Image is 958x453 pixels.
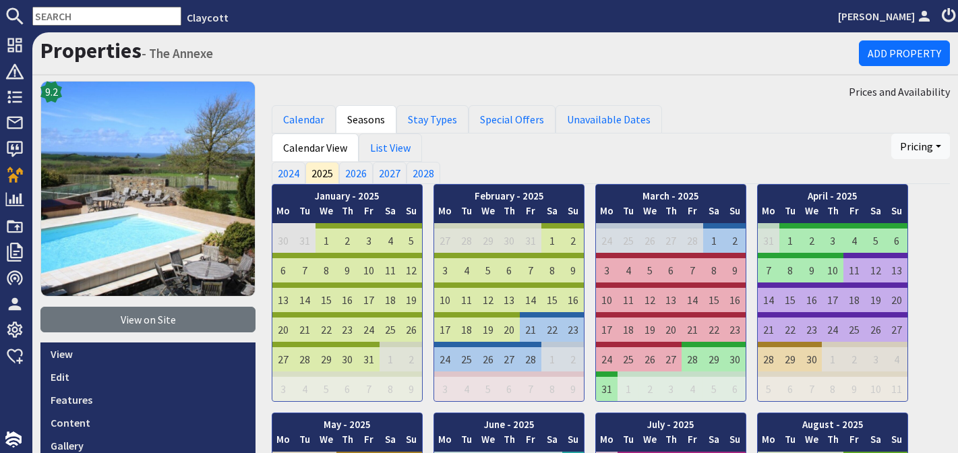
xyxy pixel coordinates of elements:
[358,432,380,452] th: Fr
[660,342,682,371] td: 27
[682,253,703,282] td: 7
[822,282,843,312] td: 17
[562,204,584,223] th: Su
[520,282,541,312] td: 14
[660,282,682,312] td: 13
[45,84,58,100] span: 9.2
[541,282,563,312] td: 15
[801,282,822,312] td: 16
[843,223,865,253] td: 4
[520,312,541,342] td: 21
[660,312,682,342] td: 20
[865,371,887,401] td: 10
[477,253,499,282] td: 5
[703,204,725,223] th: Sa
[272,162,305,183] a: 2024
[596,371,618,401] td: 31
[779,223,801,253] td: 1
[639,223,661,253] td: 26
[272,223,294,253] td: 30
[272,133,359,162] a: Calendar View
[639,282,661,312] td: 12
[316,282,337,312] td: 15
[562,312,584,342] td: 23
[498,432,520,452] th: Th
[682,223,703,253] td: 28
[618,282,639,312] td: 11
[434,312,456,342] td: 17
[294,282,316,312] td: 14
[400,253,422,282] td: 12
[477,312,499,342] td: 19
[779,253,801,282] td: 8
[40,342,256,365] a: View
[294,432,316,452] th: Tu
[272,312,294,342] td: 20
[801,432,822,452] th: We
[336,223,358,253] td: 2
[801,312,822,342] td: 23
[373,162,407,183] a: 2027
[596,342,618,371] td: 24
[562,432,584,452] th: Su
[272,413,422,433] th: May - 2025
[498,204,520,223] th: Th
[843,371,865,401] td: 9
[886,204,907,223] th: Su
[724,432,746,452] th: Su
[498,342,520,371] td: 27
[520,253,541,282] td: 7
[703,342,725,371] td: 29
[40,37,142,64] a: Properties
[822,253,843,282] td: 10
[40,388,256,411] a: Features
[724,253,746,282] td: 9
[724,371,746,401] td: 6
[477,282,499,312] td: 12
[380,342,401,371] td: 1
[520,371,541,401] td: 7
[498,312,520,342] td: 20
[822,312,843,342] td: 24
[801,223,822,253] td: 2
[272,282,294,312] td: 13
[400,282,422,312] td: 19
[434,342,456,371] td: 24
[336,312,358,342] td: 23
[758,342,779,371] td: 28
[865,253,887,282] td: 12
[498,371,520,401] td: 6
[758,371,779,401] td: 5
[849,84,950,100] a: Prices and Availability
[477,432,499,452] th: We
[400,312,422,342] td: 26
[703,312,725,342] td: 22
[187,11,229,24] a: Claycott
[456,253,477,282] td: 4
[520,204,541,223] th: Fr
[779,342,801,371] td: 29
[272,342,294,371] td: 27
[596,204,618,223] th: Mo
[316,432,337,452] th: We
[336,105,396,133] a: Seasons
[400,223,422,253] td: 5
[400,371,422,401] td: 9
[596,312,618,342] td: 17
[562,342,584,371] td: 2
[556,105,662,133] a: Unavailable Dates
[801,253,822,282] td: 9
[682,371,703,401] td: 4
[294,204,316,223] th: Tu
[801,204,822,223] th: We
[434,282,456,312] td: 10
[541,371,563,401] td: 8
[477,204,499,223] th: We
[891,133,950,159] button: Pricing
[316,204,337,223] th: We
[886,342,907,371] td: 4
[469,105,556,133] a: Special Offers
[703,432,725,452] th: Sa
[886,282,907,312] td: 20
[520,223,541,253] td: 31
